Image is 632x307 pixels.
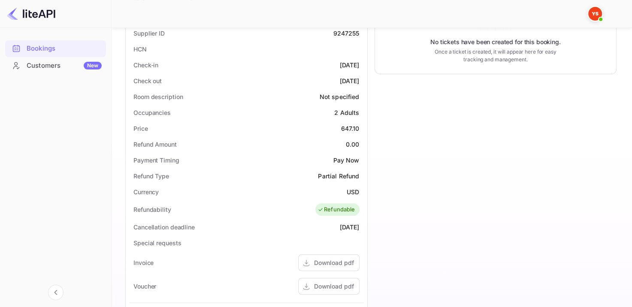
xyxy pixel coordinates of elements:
div: [DATE] [340,223,360,232]
div: Bookings [5,40,106,57]
p: Once a ticket is created, it will appear here for easy tracking and management. [431,48,560,63]
a: Bookings [5,40,106,56]
div: Download pdf [314,282,354,291]
div: Price [133,124,148,133]
div: HCN [133,45,147,54]
div: Occupancies [133,108,171,117]
div: Supplier ID [133,29,165,38]
div: Refundability [133,205,171,214]
div: Partial Refund [318,172,359,181]
img: LiteAPI logo [7,7,55,21]
div: Check out [133,76,162,85]
div: 2 Adults [334,108,359,117]
div: Special requests [133,238,181,247]
div: Refund Amount [133,140,177,149]
div: Bookings [27,44,102,54]
div: Cancellation deadline [133,223,195,232]
div: Payment Timing [133,156,179,165]
a: CustomersNew [5,57,106,73]
div: [DATE] [340,76,360,85]
div: New [84,62,102,69]
div: Download pdf [314,258,354,267]
div: Room description [133,92,183,101]
div: Voucher [133,282,156,291]
p: No tickets have been created for this booking. [430,38,561,46]
button: Collapse navigation [48,285,64,300]
div: 0.00 [346,140,360,149]
div: Refundable [318,205,355,214]
div: USD [347,187,359,196]
div: [DATE] [340,60,360,69]
div: 9247255 [333,29,359,38]
div: Currency [133,187,159,196]
div: 647.10 [341,124,360,133]
img: Yandex Support [588,7,602,21]
div: Refund Type [133,172,169,181]
div: CustomersNew [5,57,106,74]
div: Invoice [133,258,154,267]
div: Not specified [320,92,360,101]
div: Customers [27,61,102,71]
div: Pay Now [333,156,359,165]
div: Check-in [133,60,158,69]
